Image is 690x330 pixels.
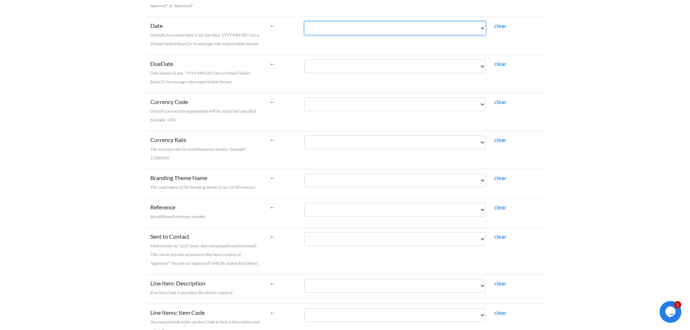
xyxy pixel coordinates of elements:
[265,169,300,198] td: ←
[494,174,506,181] a: clear
[265,227,300,274] td: ←
[150,232,261,267] label: Sent to Contact
[494,98,506,105] a: clear
[265,17,300,55] td: ←
[150,214,205,219] span: An additional reference number
[494,60,506,67] a: clear
[150,97,261,124] label: Currency Code
[150,290,233,295] span: If no Item Code is provided, this field is required.
[265,131,300,169] td: ←
[150,108,257,122] span: Default currency for organization will be used if not specified. Example: USD.
[150,59,261,85] label: DueDate
[265,198,300,227] td: ←
[494,136,506,143] a: clear
[265,55,300,93] td: ←
[150,21,261,47] label: Date
[150,243,259,266] span: Mark invoice as "sent" (note: does not actually send an email). This can be set only on invoices ...
[150,32,259,46] span: Defaults to creation date if not specified. YYYY-MM-DD. Use a Virtual Field in EasyCSV to massage...
[660,301,683,323] iframe: chat widget
[494,309,506,316] a: clear
[494,204,506,210] a: clear
[150,146,246,160] span: The currency rate for a multicurrency invoice. Example: 1.000000
[150,135,261,162] label: Currency Rate
[150,203,205,220] label: Reference
[150,70,250,84] span: Date invoice is due - YYYY-MM-DD. Use a Virtual Field in EasyCSV to massage into required date fo...
[150,174,256,191] label: Branding Theme Name
[265,274,300,304] td: ←
[150,279,233,296] label: Line Item: Description
[265,93,300,131] td: ←
[494,22,506,29] a: clear
[494,233,506,240] a: clear
[494,280,506,287] a: clear
[150,184,256,190] span: The exact name of the branding theme to use for this invoice.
